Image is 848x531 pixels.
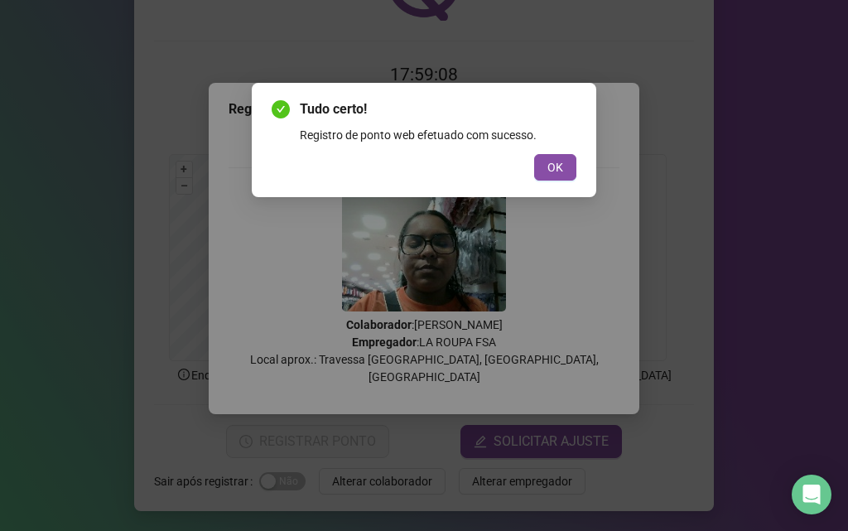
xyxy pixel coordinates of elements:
[547,158,563,176] span: OK
[792,475,831,514] div: Open Intercom Messenger
[534,154,576,181] button: OK
[300,126,576,144] div: Registro de ponto web efetuado com sucesso.
[272,100,290,118] span: check-circle
[300,99,576,119] span: Tudo certo!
